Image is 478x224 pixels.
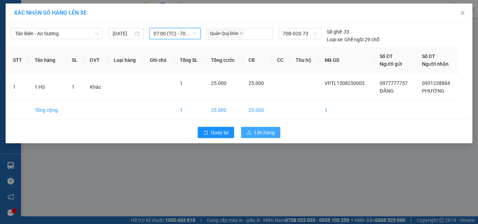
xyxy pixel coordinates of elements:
td: 1 [7,74,29,101]
span: 0931238884 [422,80,450,86]
td: 1 [319,101,374,120]
div: 33 [327,28,349,36]
th: SL [66,47,84,74]
span: 1 [72,84,75,90]
td: 1 [174,101,205,120]
th: Loại hàng [108,47,144,74]
span: PHƯƠNG [422,88,444,94]
span: Người gửi [380,61,402,67]
span: XÁC NHẬN SỐ HÀNG LÊN XE [14,9,87,16]
span: 0977777757 [380,80,408,86]
th: Tổng SL [174,47,205,74]
img: logo [2,4,34,35]
span: Quản Quý Đôn [208,30,244,38]
th: STT [7,47,29,74]
span: Tân Biên - An Sương [15,28,99,39]
th: Mã GD [319,47,374,74]
span: close [460,10,465,16]
th: CC [272,47,290,74]
td: 1 HS [29,74,66,101]
span: rollback [203,130,208,136]
th: Ghi chú [144,47,174,74]
button: uploadLên hàng [241,127,280,138]
span: In ngày: [2,51,43,55]
span: close [239,32,243,35]
span: 01 Võ Văn Truyện, KP.1, Phường 2 [55,21,96,30]
button: rollbackQuay lại [198,127,234,138]
span: ĐĂNG [380,88,393,94]
button: Close [453,3,472,23]
th: Tên hàng [29,47,66,74]
span: 07:00 (TC) - 70B-020.73 [154,28,197,39]
td: Khác [84,74,108,101]
span: 25.000 [248,80,264,86]
span: 06:15:19 [DATE] [15,51,43,55]
span: [PERSON_NAME]: [2,45,73,49]
input: 15/08/2025 [113,30,133,37]
span: 25.000 [211,80,226,86]
span: Lên hàng [254,129,275,136]
span: Người nhận [422,61,449,67]
strong: ĐỒNG PHƯỚC [55,4,96,10]
th: Tổng cước [205,47,243,74]
th: Thu hộ [290,47,319,74]
div: Ghế ngồi 29 chỗ [327,36,379,43]
span: Bến xe [GEOGRAPHIC_DATA] [55,11,94,20]
span: Số ghế: [327,28,343,36]
td: Tổng cộng [29,101,66,120]
th: ĐVT [84,47,108,74]
span: Số ĐT [380,53,393,59]
span: Quay lại [211,129,229,136]
span: Loại xe: [327,36,343,43]
span: 1 [180,80,183,86]
span: Số ĐT [422,53,435,59]
span: upload [247,130,252,136]
span: ----------------------------------------- [19,38,86,43]
span: VPTL1508250003 [325,80,365,86]
span: Hotline: 19001152 [55,31,86,35]
td: 25.000 [205,101,243,120]
span: 70B-020.73 [283,28,317,39]
td: 25.000 [243,101,272,120]
span: VPTL1508250003 [35,44,73,50]
th: CR [243,47,272,74]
